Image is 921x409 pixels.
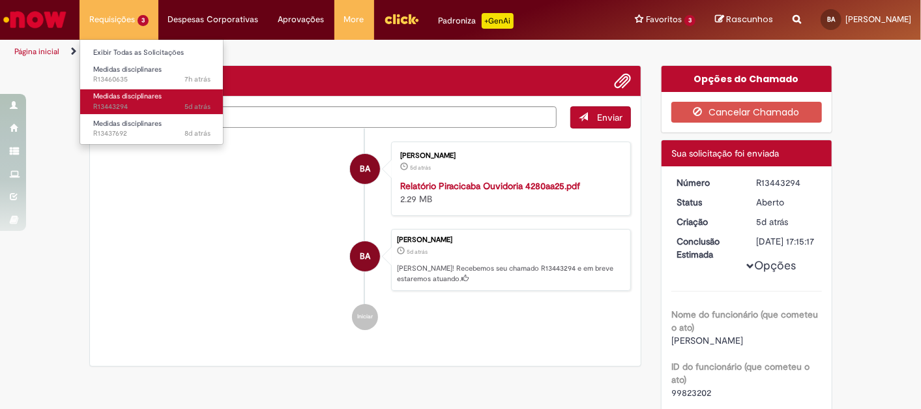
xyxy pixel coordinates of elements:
span: R13437692 [93,129,211,139]
time: 29/08/2025 07:57:30 [184,74,211,84]
time: 25/08/2025 10:14:15 [410,164,431,172]
time: 25/08/2025 10:15:14 [757,216,789,228]
dt: Número [667,176,747,189]
a: Relatório Piracicaba Ouvidoria 4280aa25.pdf [400,180,580,192]
dt: Conclusão Estimada [667,235,747,261]
time: 25/08/2025 10:15:14 [407,248,428,256]
p: +GenAi [482,13,514,29]
a: Exibir Todas as Solicitações [80,46,224,60]
span: R13443294 [93,102,211,112]
div: [PERSON_NAME] [397,236,624,244]
img: ServiceNow [1,7,68,33]
ul: Requisições [80,39,224,145]
span: More [344,13,364,26]
span: Favoritos [646,13,682,26]
span: Aprovações [278,13,325,26]
div: 2.29 MB [400,179,617,205]
div: R13443294 [757,176,817,189]
div: Bruna Barreto Porto Andrade [350,241,380,271]
time: 21/08/2025 17:11:34 [184,129,211,138]
button: Cancelar Chamado [671,102,822,123]
dt: Criação [667,215,747,228]
span: 5d atrás [407,248,428,256]
div: Opções do Chamado [662,66,832,92]
span: [PERSON_NAME] [671,335,743,346]
span: 99823202 [671,387,711,399]
span: 5d atrás [410,164,431,172]
div: 25/08/2025 10:15:14 [757,215,817,228]
div: Aberto [757,196,817,209]
div: [DATE] 17:15:17 [757,235,817,248]
button: Adicionar anexos [614,72,631,89]
span: Rascunhos [726,13,773,25]
span: 5d atrás [184,102,211,112]
span: 3 [138,15,149,26]
span: BA [360,153,370,185]
dt: Status [667,196,747,209]
span: Enviar [597,112,622,123]
time: 25/08/2025 10:15:15 [184,102,211,112]
span: Sua solicitação foi enviada [671,147,779,159]
span: R13460635 [93,74,211,85]
a: Aberto R13460635 : Medidas disciplinares [80,63,224,87]
img: click_logo_yellow_360x200.png [384,9,419,29]
li: Bruna Barreto Porto Andrade [100,229,632,292]
span: 8d atrás [184,129,211,138]
a: Aberto R13443294 : Medidas disciplinares [80,89,224,114]
div: [PERSON_NAME] [400,152,617,160]
b: Nome do funcionário (que cometeu o ato) [671,309,818,333]
div: Bruna Barreto Porto Andrade [350,154,380,184]
span: Medidas disciplinares [93,91,162,101]
span: [PERSON_NAME] [845,14,911,25]
span: Medidas disciplinares [93,65,162,74]
p: [PERSON_NAME]! Recebemos seu chamado R13443294 e em breve estaremos atuando. [397,264,624,284]
textarea: Digite sua mensagem aqui... [100,106,557,128]
span: 3 [684,15,695,26]
button: Enviar [570,106,631,129]
a: Página inicial [14,46,59,57]
a: Aberto R13437692 : Medidas disciplinares [80,117,224,141]
div: Padroniza [439,13,514,29]
span: 7h atrás [184,74,211,84]
span: Requisições [89,13,135,26]
b: ID do funcionário (que cometeu o ato) [671,361,810,386]
span: BA [360,241,370,272]
span: 5d atrás [757,216,789,228]
ul: Trilhas de página [10,40,604,64]
a: Rascunhos [715,14,773,26]
span: Despesas Corporativas [168,13,259,26]
ul: Histórico de tíquete [100,129,632,344]
span: Medidas disciplinares [93,119,162,129]
span: BA [827,15,835,23]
